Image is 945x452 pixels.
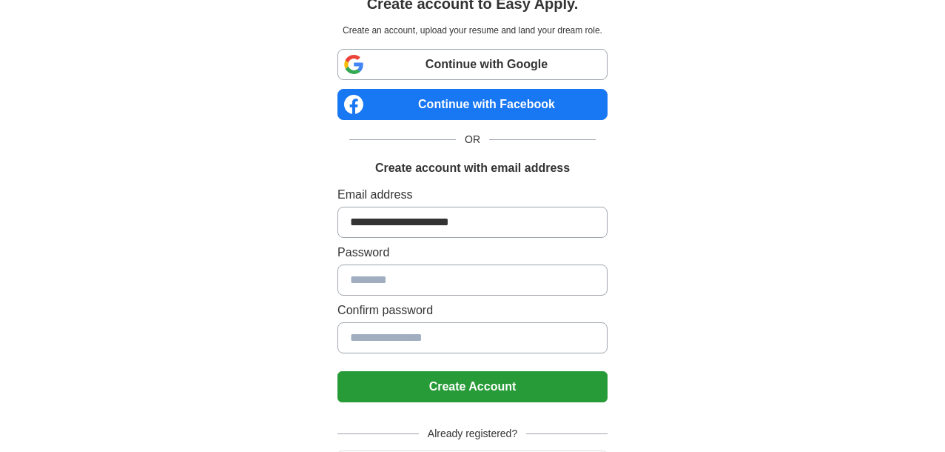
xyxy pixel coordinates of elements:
[337,244,608,262] label: Password
[337,49,608,80] a: Continue with Google
[337,371,608,402] button: Create Account
[340,24,605,37] p: Create an account, upload your resume and land your dream role.
[375,159,570,177] h1: Create account with email address
[456,132,489,147] span: OR
[337,89,608,120] a: Continue with Facebook
[337,186,608,204] label: Email address
[419,426,526,442] span: Already registered?
[337,302,608,319] label: Confirm password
